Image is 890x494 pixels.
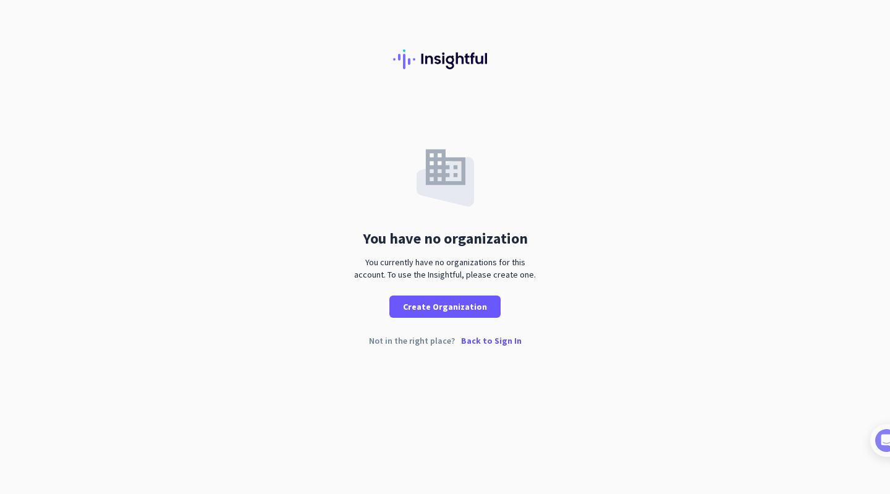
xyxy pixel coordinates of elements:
[393,49,497,69] img: Insightful
[349,256,541,281] div: You currently have no organizations for this account. To use the Insightful, please create one.
[461,336,522,345] p: Back to Sign In
[403,300,487,313] span: Create Organization
[363,231,528,246] div: You have no organization
[389,296,501,318] button: Create Organization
